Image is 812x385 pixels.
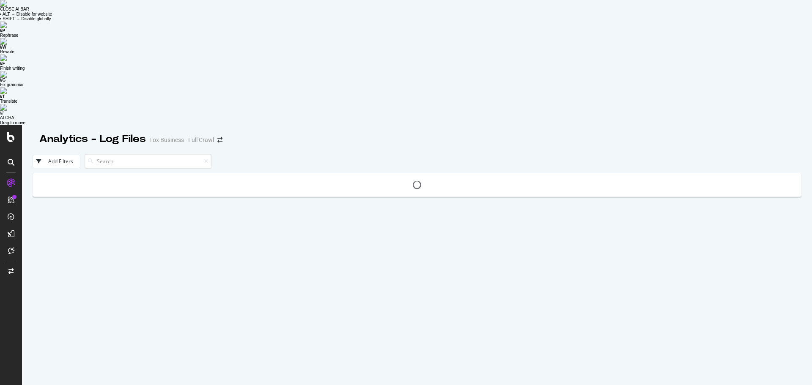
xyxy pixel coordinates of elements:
[48,158,73,165] div: Add Filters
[217,137,222,143] div: arrow-right-arrow-left
[85,154,211,169] input: Search
[149,136,214,144] div: Fox Business - Full Crawl
[39,132,146,146] div: Analytics - Log Files
[33,155,80,168] button: Add Filters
